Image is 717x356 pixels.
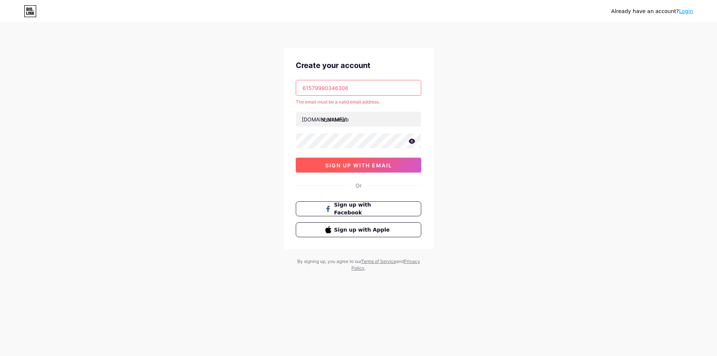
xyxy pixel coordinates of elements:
[334,226,392,234] span: Sign up with Apple
[334,201,392,217] span: Sign up with Facebook
[296,158,421,173] button: sign up with email
[302,115,346,123] div: [DOMAIN_NAME]/
[296,99,421,105] div: The email must be a valid email address.
[296,201,421,216] button: Sign up with Facebook
[356,182,361,189] div: Or
[295,258,422,272] div: By signing up, you agree to our and .
[679,8,693,14] a: Login
[296,60,421,71] div: Create your account
[296,222,421,237] button: Sign up with Apple
[361,259,396,264] a: Terms of Service
[296,80,421,95] input: Email
[325,162,392,168] span: sign up with email
[296,112,421,127] input: username
[611,7,693,15] div: Already have an account?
